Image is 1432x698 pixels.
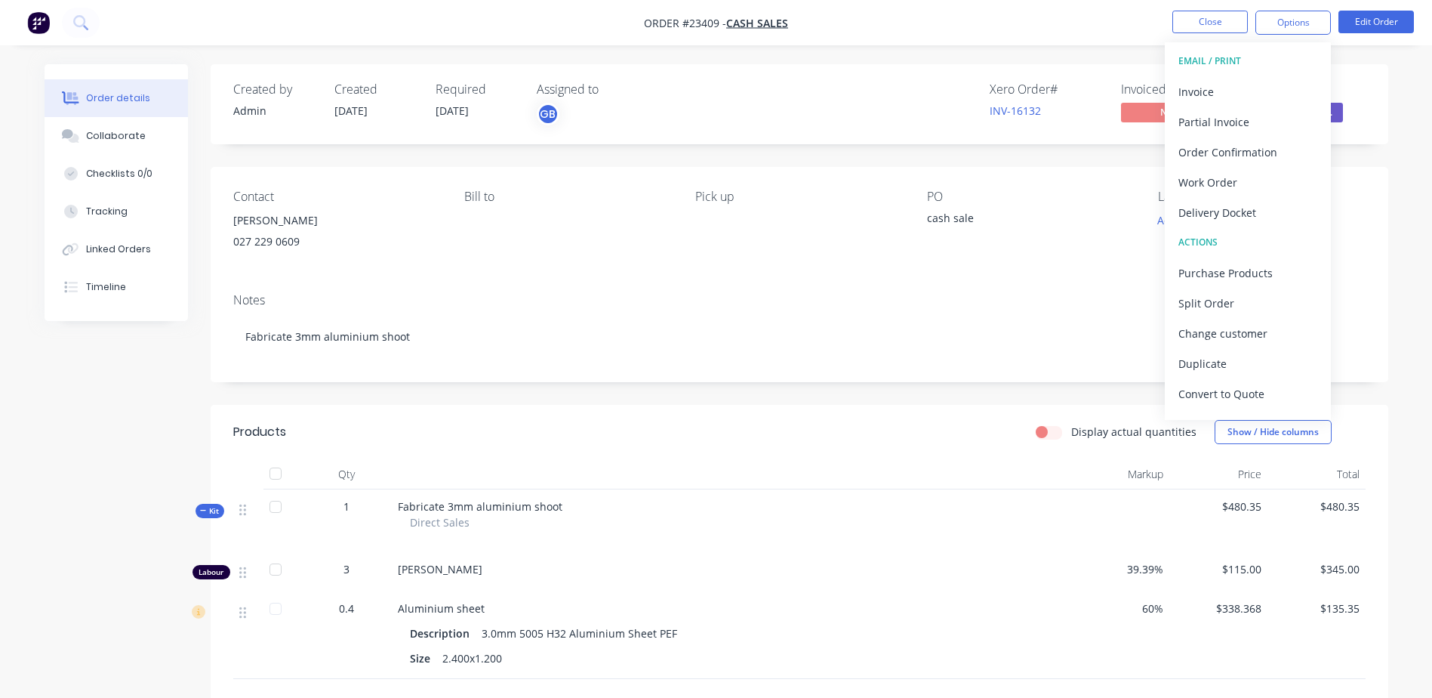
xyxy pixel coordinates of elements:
[1178,51,1317,71] div: EMAIL / PRINT
[1172,11,1248,33] button: Close
[1165,167,1331,197] button: Work Order
[644,16,726,30] span: Order #23409 -
[1165,227,1331,258] button: ACTIONS
[537,82,688,97] div: Assigned to
[1267,459,1366,490] div: Total
[233,210,440,231] div: [PERSON_NAME]
[233,313,1366,360] div: Fabricate 3mm aluminium shoot
[1175,561,1261,577] span: $115.00
[1071,424,1196,440] label: Display actual quantities
[1165,409,1331,439] button: Archive
[1165,348,1331,378] button: Duplicate
[45,268,188,306] button: Timeline
[45,193,188,230] button: Tracking
[1150,210,1219,230] button: Add labels
[27,11,50,34] img: Factory
[1178,292,1317,314] div: Split Order
[1178,202,1317,224] div: Delivery Docket
[1273,499,1360,514] span: $480.35
[1071,459,1169,490] div: Markup
[1178,81,1317,103] div: Invoice
[339,601,354,616] span: 0.4
[1165,318,1331,348] button: Change customer
[233,231,440,252] div: 027 229 0609
[86,242,151,256] div: Linked Orders
[200,505,220,517] span: Kit
[192,565,230,579] div: Labour
[1255,11,1331,35] button: Options
[233,103,316,119] div: Admin
[927,210,1116,231] div: cash sale
[1178,353,1317,375] div: Duplicate
[1338,11,1414,33] button: Edit Order
[233,82,316,97] div: Created by
[1121,103,1212,122] span: No
[927,190,1134,204] div: PO
[86,129,146,143] div: Collaborate
[398,499,562,514] span: Fabricate 3mm aluminium shoot
[343,499,350,514] span: 1
[196,504,224,518] div: Kit
[1178,262,1317,284] div: Purchase Products
[990,103,1041,118] a: INV-16132
[1165,288,1331,318] button: Split Order
[1165,197,1331,227] button: Delivery Docket
[1165,258,1331,288] button: Purchase Products
[1178,323,1317,344] div: Change customer
[334,103,368,118] span: [DATE]
[233,293,1366,307] div: Notes
[1215,420,1332,444] button: Show / Hide columns
[1165,378,1331,409] button: Convert to Quote
[45,155,188,193] button: Checklists 0/0
[726,16,788,30] a: Cash Sales
[1165,76,1331,107] button: Invoice
[1178,171,1317,193] div: Work Order
[1178,111,1317,133] div: Partial Invoice
[1178,383,1317,405] div: Convert to Quote
[1165,46,1331,76] button: EMAIL / PRINT
[45,230,188,268] button: Linked Orders
[436,103,469,118] span: [DATE]
[45,117,188,155] button: Collaborate
[436,647,508,669] div: 2.400x1.200
[476,622,683,644] div: 3.0mm 5005 H32 Aluminium Sheet PEF
[410,622,476,644] div: Description
[86,280,126,294] div: Timeline
[233,423,286,441] div: Products
[1077,561,1163,577] span: 39.39%
[398,601,485,616] span: Aluminium sheet
[45,79,188,117] button: Order details
[990,82,1103,97] div: Xero Order #
[1273,561,1360,577] span: $345.00
[1077,601,1163,616] span: 60%
[410,514,470,530] span: Direct Sales
[86,91,150,105] div: Order details
[233,210,440,258] div: [PERSON_NAME]027 229 0609
[410,647,436,669] div: Size
[1169,459,1267,490] div: Price
[1175,601,1261,616] span: $338.368
[1178,233,1317,252] div: ACTIONS
[1178,141,1317,163] div: Order Confirmation
[1121,82,1234,97] div: Invoiced
[1175,499,1261,514] span: $480.35
[1178,413,1317,435] div: Archive
[334,82,417,97] div: Created
[86,205,128,218] div: Tracking
[398,562,482,576] span: [PERSON_NAME]
[233,190,440,204] div: Contact
[1165,107,1331,137] button: Partial Invoice
[537,103,559,125] button: GB
[301,459,392,490] div: Qty
[343,561,350,577] span: 3
[86,167,152,181] div: Checklists 0/0
[1158,190,1365,204] div: Labels
[436,82,519,97] div: Required
[1273,601,1360,616] span: $135.35
[464,190,671,204] div: Bill to
[1165,137,1331,167] button: Order Confirmation
[695,190,902,204] div: Pick up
